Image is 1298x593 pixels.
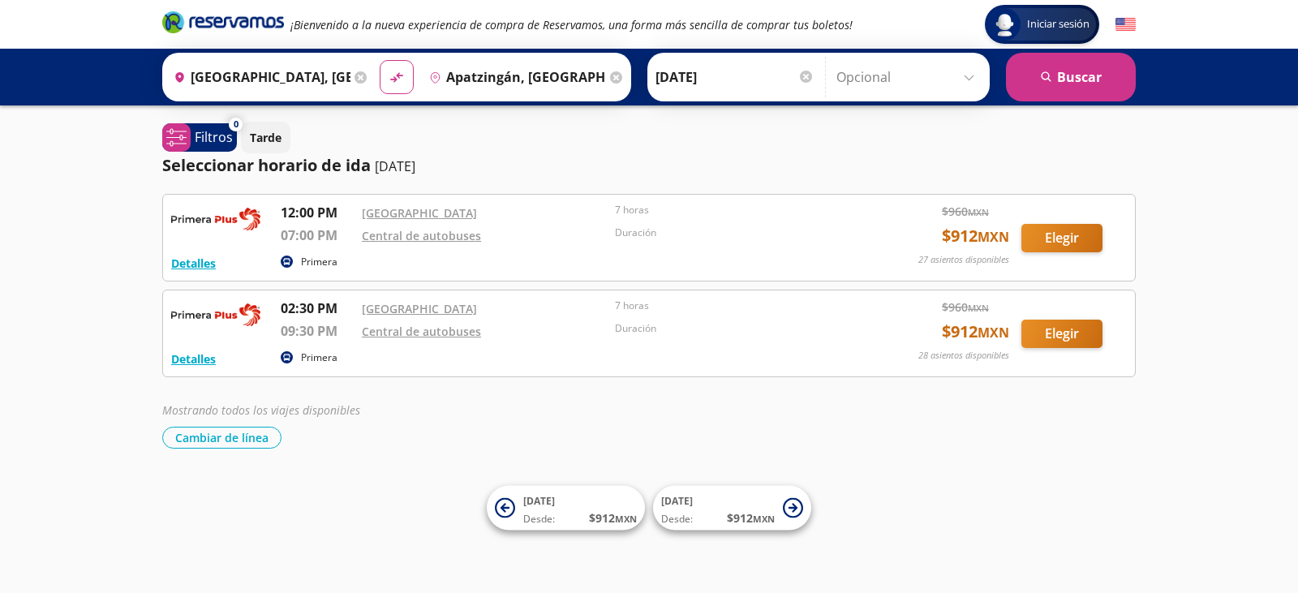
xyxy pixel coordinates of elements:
[195,127,233,147] p: Filtros
[523,494,555,508] span: [DATE]
[661,494,693,508] span: [DATE]
[162,402,360,418] em: Mostrando todos los viajes disponibles
[487,486,645,531] button: [DATE]Desde:$912MXN
[942,320,1009,344] span: $ 912
[171,255,216,272] button: Detalles
[918,253,1009,267] p: 27 asientos disponibles
[281,226,354,245] p: 07:00 PM
[362,301,477,316] a: [GEOGRAPHIC_DATA]
[1021,320,1102,348] button: Elegir
[281,299,354,318] p: 02:30 PM
[171,203,260,235] img: RESERVAMOS
[836,57,982,97] input: Opcional
[615,226,860,240] p: Duración
[968,206,989,218] small: MXN
[301,255,337,269] p: Primera
[1021,224,1102,252] button: Elegir
[241,122,290,153] button: Tarde
[942,224,1009,248] span: $ 912
[653,486,811,531] button: [DATE]Desde:$912MXN
[655,57,814,97] input: Elegir Fecha
[661,512,693,526] span: Desde:
[162,153,371,178] p: Seleccionar horario de ida
[1115,15,1136,35] button: English
[918,349,1009,363] p: 28 asientos disponibles
[162,10,284,39] a: Brand Logo
[290,17,853,32] em: ¡Bienvenido a la nueva experiencia de compra de Reservamos, una forma más sencilla de comprar tus...
[162,427,282,449] button: Cambiar de línea
[162,123,237,152] button: 0Filtros
[615,203,860,217] p: 7 horas
[281,321,354,341] p: 09:30 PM
[615,513,637,525] small: MXN
[162,10,284,34] i: Brand Logo
[234,118,239,131] span: 0
[1006,53,1136,101] button: Buscar
[942,299,989,316] span: $ 960
[589,509,637,526] span: $ 912
[978,324,1009,342] small: MXN
[615,321,860,336] p: Duración
[167,57,350,97] input: Buscar Origen
[942,203,989,220] span: $ 960
[1021,16,1096,32] span: Iniciar sesión
[753,513,775,525] small: MXN
[281,203,354,222] p: 12:00 PM
[423,57,606,97] input: Buscar Destino
[362,228,481,243] a: Central de autobuses
[978,228,1009,246] small: MXN
[968,302,989,314] small: MXN
[362,324,481,339] a: Central de autobuses
[301,350,337,365] p: Primera
[362,205,477,221] a: [GEOGRAPHIC_DATA]
[523,512,555,526] span: Desde:
[250,129,282,146] p: Tarde
[615,299,860,313] p: 7 horas
[727,509,775,526] span: $ 912
[171,350,216,367] button: Detalles
[375,157,415,176] p: [DATE]
[171,299,260,331] img: RESERVAMOS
